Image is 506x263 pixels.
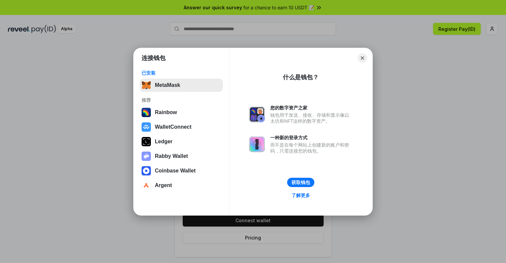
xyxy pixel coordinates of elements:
h1: 连接钱包 [142,54,165,62]
button: WalletConnect [140,120,223,134]
button: Close [358,53,367,63]
img: svg+xml,%3Csvg%20xmlns%3D%22http%3A%2F%2Fwww.w3.org%2F2000%2Fsvg%22%20fill%3D%22none%22%20viewBox... [142,152,151,161]
div: Rabby Wallet [155,153,188,159]
div: 已安装 [142,70,221,76]
img: svg+xml,%3Csvg%20xmlns%3D%22http%3A%2F%2Fwww.w3.org%2F2000%2Fsvg%22%20fill%3D%22none%22%20viewBox... [249,106,265,122]
div: 推荐 [142,97,221,103]
img: svg+xml,%3Csvg%20xmlns%3D%22http%3A%2F%2Fwww.w3.org%2F2000%2Fsvg%22%20width%3D%2228%22%20height%3... [142,137,151,146]
img: svg+xml,%3Csvg%20fill%3D%22none%22%20height%3D%2233%22%20viewBox%3D%220%200%2035%2033%22%20width%... [142,81,151,90]
img: svg+xml,%3Csvg%20width%3D%22120%22%20height%3D%22120%22%20viewBox%3D%220%200%20120%20120%22%20fil... [142,108,151,117]
button: MetaMask [140,79,223,92]
button: Coinbase Wallet [140,164,223,177]
div: 您的数字资产之家 [270,105,352,111]
div: WalletConnect [155,124,192,130]
div: 而不是在每个网站上创建新的账户和密码，只需连接您的钱包。 [270,142,352,154]
div: Argent [155,182,172,188]
img: svg+xml,%3Csvg%20width%3D%2228%22%20height%3D%2228%22%20viewBox%3D%220%200%2028%2028%22%20fill%3D... [142,181,151,190]
button: Rabby Wallet [140,150,223,163]
div: 钱包用于发送、接收、存储和显示像以太坊和NFT这样的数字资产。 [270,112,352,124]
div: Rainbow [155,109,177,115]
a: 了解更多 [287,191,314,200]
button: Argent [140,179,223,192]
div: MetaMask [155,82,180,88]
button: 获取钱包 [287,178,314,187]
div: 一种新的登录方式 [270,135,352,141]
img: svg+xml,%3Csvg%20xmlns%3D%22http%3A%2F%2Fwww.w3.org%2F2000%2Fsvg%22%20fill%3D%22none%22%20viewBox... [249,136,265,152]
div: Ledger [155,139,172,145]
div: 什么是钱包？ [283,73,319,81]
button: Ledger [140,135,223,148]
div: 获取钱包 [291,179,310,185]
button: Rainbow [140,106,223,119]
img: svg+xml,%3Csvg%20width%3D%2228%22%20height%3D%2228%22%20viewBox%3D%220%200%2028%2028%22%20fill%3D... [142,166,151,175]
div: 了解更多 [291,192,310,198]
div: Coinbase Wallet [155,168,196,174]
img: svg+xml,%3Csvg%20width%3D%2228%22%20height%3D%2228%22%20viewBox%3D%220%200%2028%2028%22%20fill%3D... [142,122,151,132]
